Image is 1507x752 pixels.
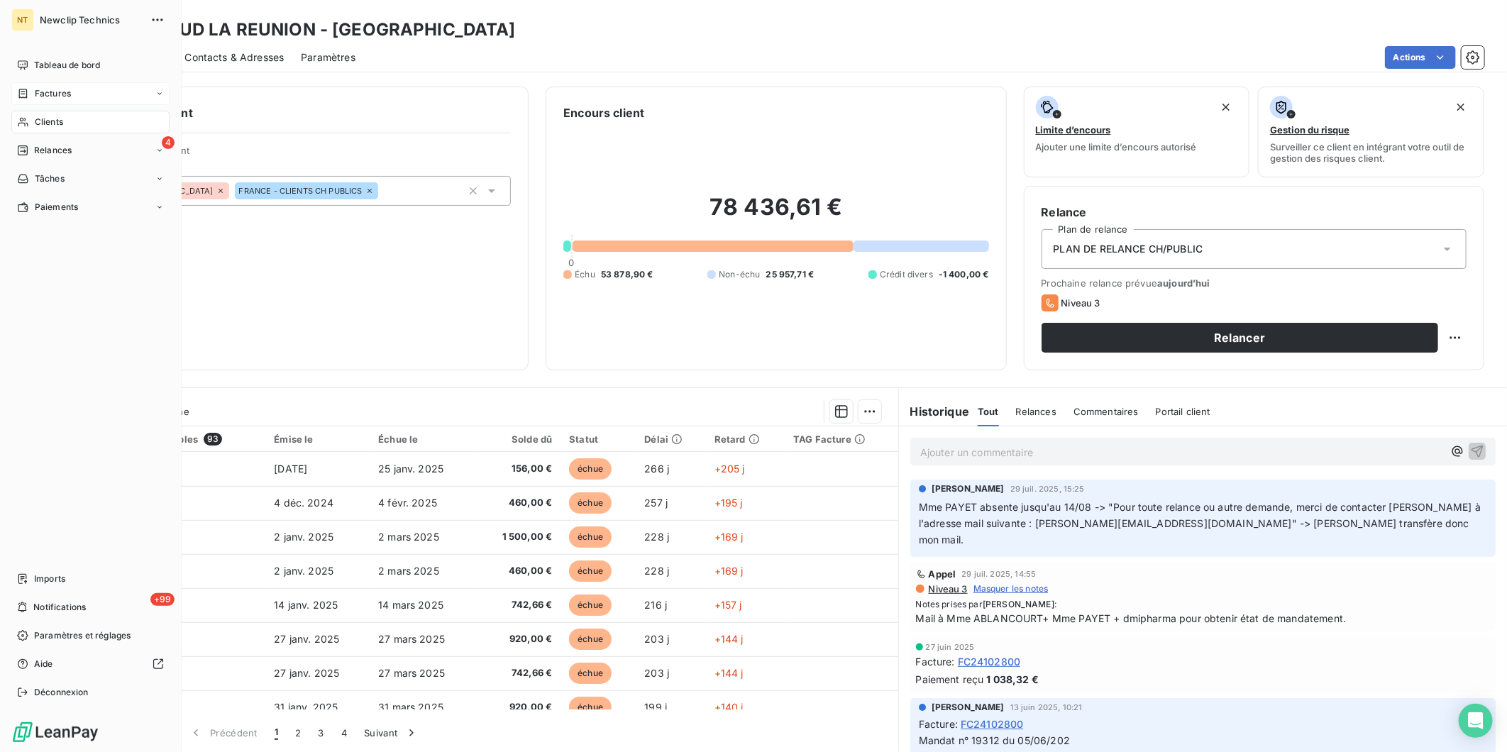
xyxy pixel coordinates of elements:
[1270,141,1472,164] span: Surveiller ce client en intégrant votre outil de gestion des risques client.
[11,167,170,190] a: Tâches
[485,598,553,612] span: 742,66 €
[274,565,333,577] span: 2 janv. 2025
[644,433,697,445] div: Délai
[719,268,760,281] span: Non-échu
[274,433,361,445] div: Émise le
[1024,87,1250,177] button: Limite d’encoursAjouter une limite d’encours autorisé
[333,718,355,748] button: 4
[1459,704,1493,738] div: Open Intercom Messenger
[274,599,338,611] span: 14 janv. 2025
[569,492,612,514] span: échue
[919,734,1070,746] span: Mandat n° 19312 du 05/06/202
[11,54,170,77] a: Tableau de bord
[485,632,553,646] span: 920,00 €
[274,531,333,543] span: 2 janv. 2025
[378,463,443,475] span: 25 janv. 2025
[11,139,170,162] a: 4Relances
[34,658,53,670] span: Aide
[1157,277,1210,289] span: aujourd’hui
[1061,297,1100,309] span: Niveau 3
[310,718,333,748] button: 3
[1036,124,1111,136] span: Limite d’encours
[485,700,553,714] span: 920,00 €
[378,184,390,197] input: Ajouter une valeur
[11,111,170,133] a: Clients
[35,116,63,128] span: Clients
[714,633,744,645] span: +144 j
[301,50,355,65] span: Paramètres
[125,17,516,43] h3: CHU SUD LA REUNION - [GEOGRAPHIC_DATA]
[239,187,363,195] span: FRANCE - CLIENTS CH PUBLICS
[714,701,744,713] span: +140 j
[958,654,1021,669] span: FC24102800
[378,497,437,509] span: 4 févr. 2025
[274,701,338,713] span: 31 janv. 2025
[575,268,595,281] span: Échu
[114,145,511,165] span: Propriétés Client
[569,560,612,582] span: échue
[378,599,443,611] span: 14 mars 2025
[34,629,131,642] span: Paramètres et réglages
[150,593,175,606] span: +99
[11,9,34,31] div: NT
[1270,124,1349,136] span: Gestion du risque
[485,564,553,578] span: 460,00 €
[1156,406,1210,417] span: Portail client
[266,718,287,748] button: 1
[563,104,644,121] h6: Encours client
[644,701,667,713] span: 199 j
[714,463,745,475] span: +205 j
[34,59,100,72] span: Tableau de bord
[644,463,669,475] span: 266 j
[987,672,1039,687] span: 1 038,32 €
[34,144,72,157] span: Relances
[378,667,445,679] span: 27 mars 2025
[939,268,989,281] span: -1 400,00 €
[569,697,612,718] span: échue
[275,726,278,740] span: 1
[485,433,553,445] div: Solde dû
[274,463,307,475] span: [DATE]
[563,193,988,236] h2: 78 436,61 €
[793,433,889,445] div: TAG Facture
[1073,406,1139,417] span: Commentaires
[714,667,744,679] span: +144 j
[287,718,309,748] button: 2
[644,565,669,577] span: 228 j
[916,611,1490,626] span: Mail à Mme ABLANCOURT+ Mme PAYET + dmipharma pour obtenir état de mandatement.
[34,686,89,699] span: Déconnexion
[34,573,65,585] span: Imports
[644,633,669,645] span: 203 j
[485,666,553,680] span: 742,66 €
[274,497,333,509] span: 4 déc. 2024
[1042,277,1467,289] span: Prochaine relance prévue
[378,531,439,543] span: 2 mars 2025
[184,50,284,65] span: Contacts & Adresses
[714,497,743,509] span: +195 j
[1016,406,1056,417] span: Relances
[35,172,65,185] span: Tâches
[569,526,612,548] span: échue
[569,257,575,268] span: 0
[926,643,975,651] span: 27 juin 2025
[932,482,1005,495] span: [PERSON_NAME]
[378,633,445,645] span: 27 mars 2025
[485,496,553,510] span: 460,00 €
[355,718,427,748] button: Suivant
[11,624,170,647] a: Paramètres et réglages
[162,136,175,149] span: 4
[644,667,669,679] span: 203 j
[11,196,170,219] a: Paiements
[714,599,742,611] span: +157 j
[485,530,553,544] span: 1 500,00 €
[714,531,744,543] span: +169 j
[33,601,86,614] span: Notifications
[378,701,443,713] span: 31 mars 2025
[274,667,339,679] span: 27 janv. 2025
[978,406,999,417] span: Tout
[274,633,339,645] span: 27 janv. 2025
[569,433,627,445] div: Statut
[35,201,78,214] span: Paiements
[204,433,222,446] span: 93
[86,104,511,121] h6: Informations client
